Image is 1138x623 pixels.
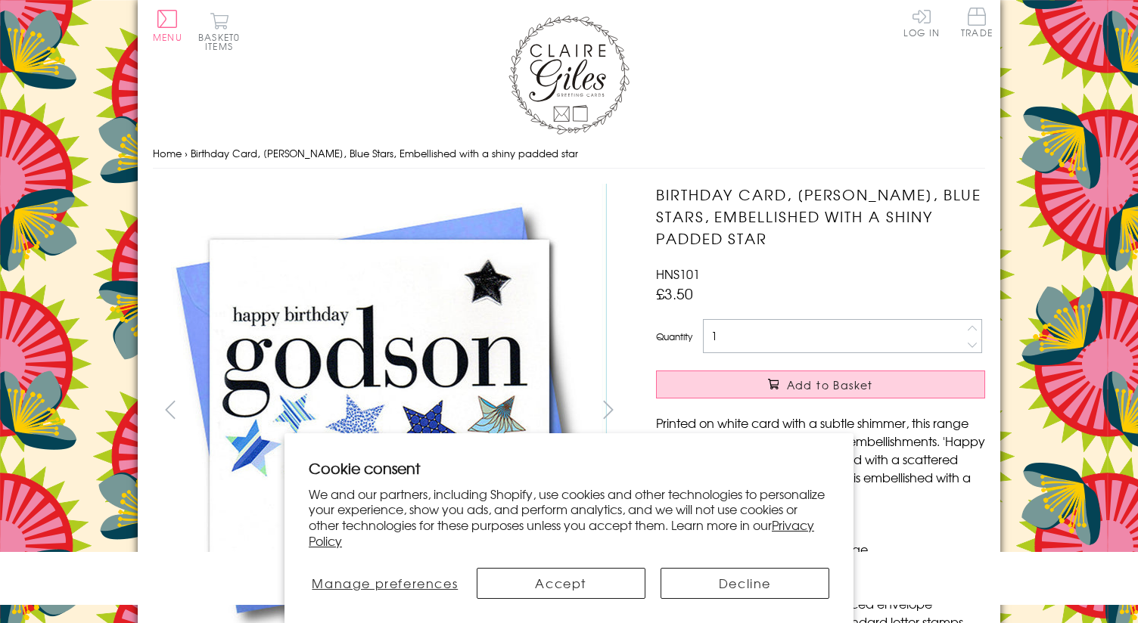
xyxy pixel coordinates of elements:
[153,138,985,169] nav: breadcrumbs
[656,283,693,304] span: £3.50
[153,30,182,44] span: Menu
[961,8,993,37] span: Trade
[309,568,462,599] button: Manage preferences
[309,516,814,550] a: Privacy Policy
[656,414,985,504] p: Printed on white card with a subtle shimmer, this range has large graphics and beautiful embellis...
[185,146,188,160] span: ›
[656,265,700,283] span: HNS101
[477,568,645,599] button: Accept
[153,10,182,42] button: Menu
[961,8,993,40] a: Trade
[309,486,829,549] p: We and our partners, including Shopify, use cookies and other technologies to personalize your ex...
[312,574,458,592] span: Manage preferences
[153,392,187,426] button: prev
[656,330,692,343] label: Quantity
[191,146,578,160] span: Birthday Card, [PERSON_NAME], Blue Stars, Embellished with a shiny padded star
[661,568,829,599] button: Decline
[656,184,985,249] h1: Birthday Card, [PERSON_NAME], Blue Stars, Embellished with a shiny padded star
[903,8,940,37] a: Log In
[592,392,626,426] button: next
[309,457,829,479] h2: Cookie consent
[656,370,985,398] button: Add to Basket
[205,30,240,53] span: 0 items
[508,15,630,135] img: Claire Giles Greetings Cards
[198,12,240,51] button: Basket0 items
[787,377,873,392] span: Add to Basket
[153,146,182,160] a: Home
